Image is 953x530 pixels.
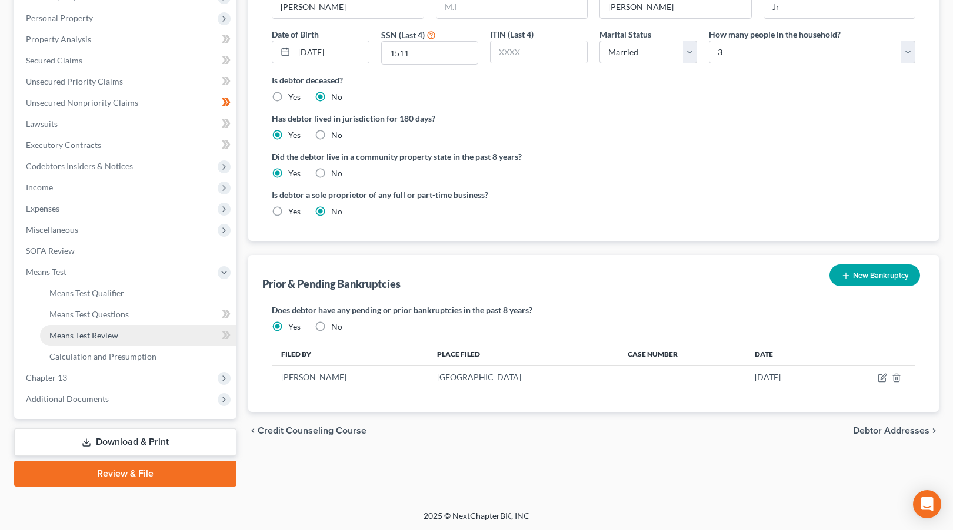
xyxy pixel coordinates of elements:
th: Date [745,342,828,365]
label: Is debtor a sole proprietor of any full or part-time business? [272,189,588,201]
label: How many people in the household? [709,28,841,41]
button: New Bankruptcy [829,264,920,286]
i: chevron_left [248,426,258,435]
span: Expenses [26,203,59,213]
span: Means Test Qualifier [49,288,124,298]
a: Means Test Qualifier [40,283,236,304]
a: Unsecured Nonpriority Claims [16,92,236,113]
span: Income [26,182,53,192]
div: Prior & Pending Bankruptcies [262,277,401,291]
span: Lawsuits [26,119,58,129]
label: Is debtor deceased? [272,74,915,86]
label: Marital Status [599,28,651,41]
span: Property Analysis [26,34,91,44]
a: Secured Claims [16,50,236,71]
label: No [331,129,342,141]
span: Executory Contracts [26,140,101,150]
span: Secured Claims [26,55,82,65]
label: No [331,321,342,333]
span: Credit Counseling Course [258,426,366,435]
input: MM/DD/YYYY [294,41,369,63]
a: Means Test Review [40,325,236,346]
input: XXXX [382,42,478,64]
i: chevron_right [929,426,939,435]
button: chevron_left Credit Counseling Course [248,426,366,435]
td: [PERSON_NAME] [272,366,428,388]
a: Review & File [14,461,236,487]
span: Codebtors Insiders & Notices [26,161,133,171]
span: Unsecured Priority Claims [26,76,123,86]
label: SSN (Last 4) [381,29,425,41]
a: Executory Contracts [16,135,236,156]
button: Debtor Addresses chevron_right [853,426,939,435]
span: Chapter 13 [26,373,67,383]
label: No [331,91,342,103]
input: XXXX [491,41,587,63]
span: Means Test Questions [49,309,129,319]
label: Yes [288,321,301,333]
label: Yes [288,206,301,217]
th: Case Number [618,342,746,365]
label: Has debtor lived in jurisdiction for 180 days? [272,112,915,125]
a: Property Analysis [16,29,236,50]
td: [DATE] [745,366,828,388]
a: Calculation and Presumption [40,346,236,367]
label: Does debtor have any pending or prior bankruptcies in the past 8 years? [272,304,915,316]
label: Yes [288,129,301,141]
span: Additional Documents [26,394,109,404]
div: Open Intercom Messenger [913,490,941,518]
label: Yes [288,91,301,103]
label: No [331,206,342,217]
label: Date of Birth [272,28,319,41]
span: Unsecured Nonpriority Claims [26,98,138,108]
span: Means Test [26,267,66,277]
a: SOFA Review [16,240,236,261]
a: Unsecured Priority Claims [16,71,236,92]
a: Download & Print [14,428,236,456]
label: Did the debtor live in a community property state in the past 8 years? [272,150,915,163]
span: Means Test Review [49,330,118,340]
span: Calculation and Presumption [49,351,156,361]
a: Means Test Questions [40,304,236,325]
span: Miscellaneous [26,224,78,234]
label: No [331,167,342,179]
td: [GEOGRAPHIC_DATA] [428,366,618,388]
span: Personal Property [26,13,93,23]
span: SOFA Review [26,246,75,256]
label: ITIN (Last 4) [490,28,534,41]
label: Yes [288,167,301,179]
th: Place Filed [428,342,618,365]
th: Filed By [272,342,428,365]
a: Lawsuits [16,113,236,135]
span: Debtor Addresses [853,426,929,435]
